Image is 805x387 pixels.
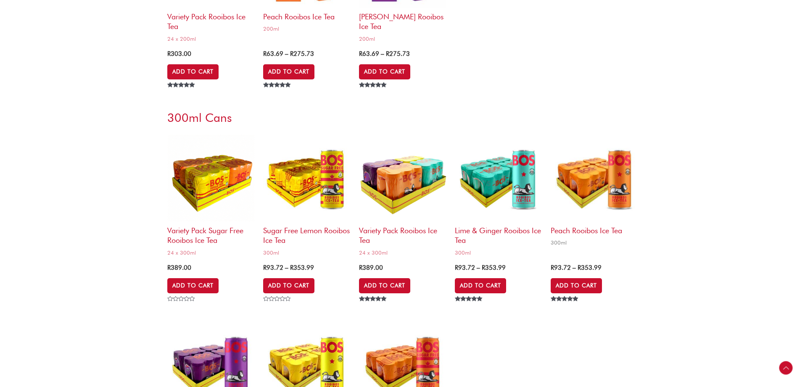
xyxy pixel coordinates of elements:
span: R [359,264,362,271]
a: Sugar Free Lemon Rooibos Ice Tea300ml [263,134,351,259]
span: 300ml [551,239,638,246]
span: R [578,264,581,271]
span: Rated out of 5 [551,296,580,321]
span: Rated out of 5 [167,82,196,107]
span: 300ml [455,249,542,256]
img: Variety Pack Rooibos Ice Tea [359,134,446,221]
span: R [455,264,458,271]
bdi: 353.99 [290,264,314,271]
span: R [482,264,485,271]
span: Rated out of 5 [455,296,484,321]
h2: Peach Rooibos Ice Tea [551,221,638,235]
bdi: 389.00 [167,264,191,271]
span: 24 x 200ml [167,35,255,42]
a: Add to cart: “Variety Pack Sugar Free Rooibos Ice Tea” [167,278,219,293]
bdi: 275.73 [290,50,314,58]
span: Rated out of 5 [359,82,388,107]
img: sugar free lemon rooibos ice tea [263,134,351,221]
bdi: 93.72 [263,264,283,271]
span: – [285,50,288,58]
bdi: 303.00 [167,50,191,58]
img: Lime & Ginger Rooibos Ice Tea [455,134,542,221]
h2: Lime & Ginger Rooibos Ice Tea [455,221,542,245]
bdi: 353.99 [578,264,602,271]
bdi: 63.69 [263,50,283,58]
bdi: 93.72 [455,264,475,271]
bdi: 93.72 [551,264,571,271]
a: Variety Pack Rooibos Ice Tea24 x 300ml [359,134,446,259]
h2: Variety Pack Rooibos Ice Tea [359,221,446,245]
a: Select options for “Peach Rooibos Ice Tea” [263,64,314,79]
span: Rated out of 5 [359,296,388,321]
span: R [263,264,267,271]
span: 24 x 300ml [359,249,446,256]
span: – [381,50,384,58]
a: Select options for “Lime & Ginger Rooibos Ice Tea” [455,278,506,293]
a: Select options for “Peach Rooibos Ice Tea” [551,278,602,293]
a: Select options for “Sugar Free Lemon Rooibos Ice Tea” [263,278,314,293]
span: R [359,50,362,58]
span: R [386,50,389,58]
span: 24 x 300ml [167,249,255,256]
span: 300ml [263,249,351,256]
bdi: 353.99 [482,264,506,271]
h2: Variety Pack Sugar Free Rooibos Ice Tea [167,221,255,245]
a: Variety Pack Sugar Free Rooibos Ice Tea24 x 300ml [167,134,255,259]
bdi: 275.73 [386,50,410,58]
bdi: 389.00 [359,264,383,271]
span: – [285,264,288,271]
a: Add to cart: “Variety Pack Rooibos Ice Tea” [167,64,219,79]
h2: Sugar Free Lemon Rooibos Ice Tea [263,221,351,245]
span: 200ml [263,25,351,32]
bdi: 63.69 [359,50,379,58]
a: Add to cart: “Variety Pack Rooibos Ice Tea” [359,278,410,293]
span: R [263,50,267,58]
span: 200ml [359,35,446,42]
span: R [167,50,171,58]
img: variety pack sugar free rooibos ice tea [167,134,255,221]
h3: 300ml Cans [167,110,638,125]
span: – [573,264,576,271]
span: – [477,264,480,271]
h2: Variety Pack Rooibos Ice Tea [167,8,255,32]
span: R [167,264,171,271]
span: R [290,50,293,58]
a: Peach Rooibos Ice Tea300ml [551,134,638,249]
span: Rated out of 5 [263,82,292,107]
a: Lime & Ginger Rooibos Ice Tea300ml [455,134,542,259]
span: R [290,264,293,271]
h2: [PERSON_NAME] Rooibos Ice Tea [359,8,446,32]
img: Peach Rooibos Ice Tea [551,134,638,221]
h2: Peach Rooibos Ice Tea [263,8,351,21]
a: Select options for “Berry Rooibos Ice Tea” [359,64,410,79]
span: R [551,264,554,271]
